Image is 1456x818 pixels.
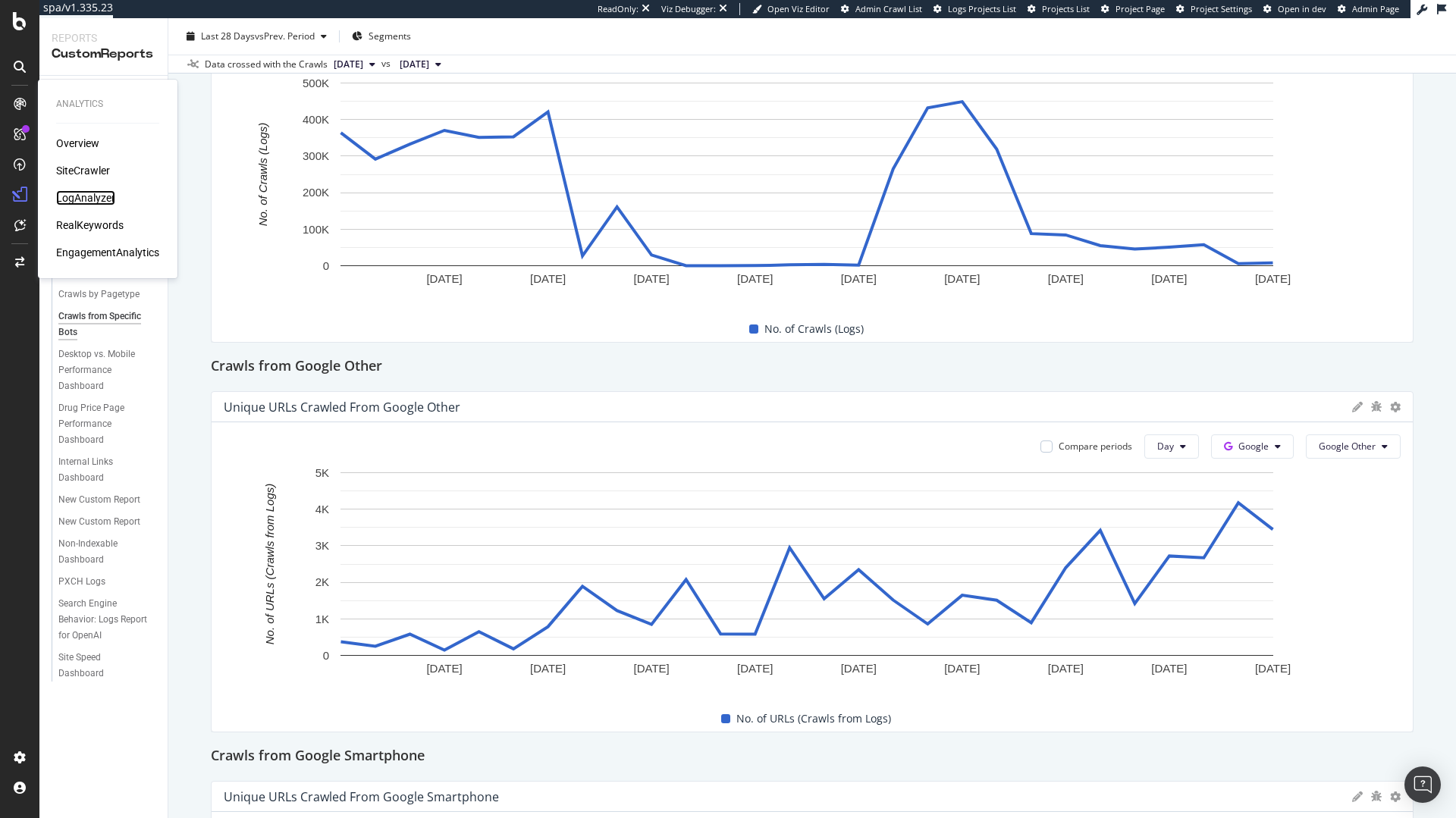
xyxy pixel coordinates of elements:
[201,30,255,42] span: Last 28 Days
[1048,272,1084,285] text: [DATE]
[303,149,329,162] text: 300K
[315,466,329,479] text: 5K
[303,113,329,126] text: 400K
[56,245,159,260] div: EngagementAnalytics
[224,789,499,804] div: Unique URLs Crawled from Google Smartphone
[58,574,157,590] a: PXCH Logs
[58,596,150,644] div: Search Engine Behavior: Logs Report for OpenAI
[1404,766,1441,803] div: Open Intercom Messenger
[634,662,670,675] text: [DATE]
[224,400,460,415] div: Unique URLs Crawled from Google Other
[52,30,155,45] div: Reports
[58,650,143,682] div: Site Speed Dashboard
[58,596,157,644] a: Search Engine Behavior: Logs Report for OpenAI
[1191,3,1252,14] span: Project Settings
[736,710,891,728] span: No. of URLs (Crawls from Logs)
[426,272,462,285] text: [DATE]
[211,391,1414,732] div: Unique URLs Crawled from Google OtherCompare periodsDayGoogleGoogle OtherA chart.No. of URLs (Cra...
[255,30,315,42] span: vs Prev. Period
[1338,3,1399,15] a: Admin Page
[315,613,329,625] text: 1K
[1211,434,1294,459] button: Google
[58,492,157,508] a: New Custom Report
[58,287,140,302] div: Crawls by Pagetype
[58,400,157,448] a: Drug Price Page Performance Dashboard
[1048,662,1084,675] text: [DATE]
[1101,3,1165,15] a: Project Page
[211,744,1414,769] div: Crawls from Google Smartphone
[346,24,417,49] button: Segments
[1028,3,1090,15] a: Projects List
[1176,3,1252,15] a: Project Settings
[58,514,140,530] div: New Custom Report
[1059,440,1132,453] div: Compare periods
[58,536,145,568] div: Non-Indexable Dashboard
[598,3,639,15] div: ReadOnly:
[56,98,159,111] div: Analytics
[323,259,329,272] text: 0
[211,2,1414,343] div: Crawl Volume from ClaudeBotCompare periodsDayOther AI BotsClaudeBotA chart.No. of Crawls (Logs)
[369,30,411,42] span: Segments
[211,355,1414,379] div: Crawls from Google Other
[211,744,425,769] h2: Crawls from Google Smartphone
[58,346,149,394] div: Desktop vs. Mobile Performance Dashboard
[224,465,1389,694] svg: A chart.
[303,77,329,89] text: 500K
[205,58,328,71] div: Data crossed with the Crawls
[1151,662,1187,675] text: [DATE]
[56,136,99,151] a: Overview
[764,320,864,338] span: No. of Crawls (Logs)
[1255,272,1291,285] text: [DATE]
[1116,3,1165,14] span: Project Page
[530,662,566,675] text: [DATE]
[661,3,716,15] div: Viz Debugger:
[303,186,329,199] text: 200K
[58,454,144,486] div: Internal Links Dashboard
[944,662,980,675] text: [DATE]
[58,309,157,340] a: Crawls from Specific Bots
[56,218,124,233] a: RealKeywords
[58,287,157,302] a: Crawls by Pagetype
[58,400,149,448] div: Drug Price Page Performance Dashboard
[1278,3,1326,14] span: Open in dev
[58,650,157,682] a: Site Speed Dashboard
[58,492,140,508] div: New Custom Report
[944,272,980,285] text: [DATE]
[58,536,157,568] a: Non-Indexable Dashboard
[58,514,157,530] a: New Custom Report
[841,662,877,675] text: [DATE]
[1151,272,1187,285] text: [DATE]
[381,57,394,71] span: vs
[58,574,105,590] div: PXCH Logs
[315,539,329,552] text: 3K
[1370,401,1382,412] div: bug
[315,503,329,516] text: 4K
[224,75,1389,304] svg: A chart.
[767,3,830,14] span: Open Viz Editor
[58,309,144,340] div: Crawls from Specific Bots
[530,272,566,285] text: [DATE]
[1157,440,1174,453] span: Day
[634,272,670,285] text: [DATE]
[426,662,462,675] text: [DATE]
[1255,662,1291,675] text: [DATE]
[1042,3,1090,14] span: Projects List
[948,3,1016,14] span: Logs Projects List
[841,272,877,285] text: [DATE]
[211,355,382,379] h2: Crawls from Google Other
[1144,434,1199,459] button: Day
[1306,434,1401,459] button: Google Other
[855,3,922,14] span: Admin Crawl List
[56,190,115,205] a: LogAnalyzer
[1319,440,1376,453] span: Google Other
[52,45,155,63] div: CustomReports
[334,58,363,71] span: 2025 Aug. 8th
[56,163,110,178] a: SiteCrawler
[1352,3,1399,14] span: Admin Page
